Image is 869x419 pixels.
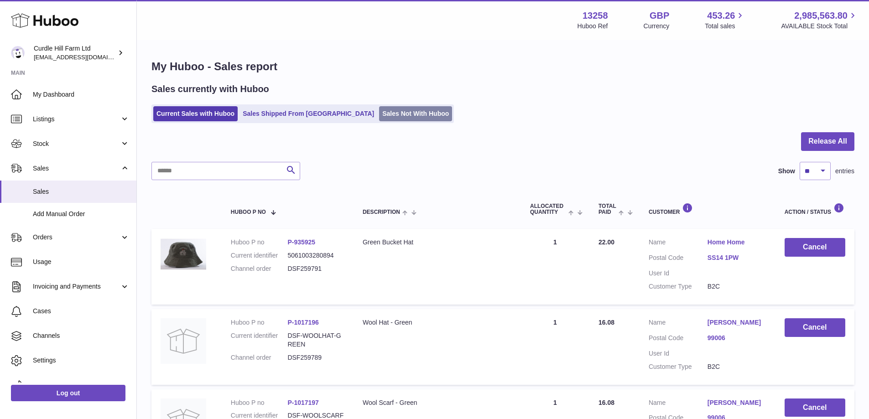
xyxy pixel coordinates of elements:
[801,132,854,151] button: Release All
[649,398,708,409] dt: Name
[231,318,288,327] dt: Huboo P no
[231,251,288,260] dt: Current identifier
[705,22,745,31] span: Total sales
[649,269,708,278] dt: User Id
[708,362,766,371] dd: B2C
[151,83,269,95] h2: Sales currently with Huboo
[33,331,130,340] span: Channels
[649,253,708,264] dt: Postal Code
[578,22,608,31] div: Huboo Ref
[33,307,130,316] span: Cases
[379,106,452,121] a: Sales Not With Huboo
[785,398,845,417] button: Cancel
[151,59,854,74] h1: My Huboo - Sales report
[778,167,795,176] label: Show
[153,106,238,121] a: Current Sales with Huboo
[649,334,708,345] dt: Postal Code
[231,398,288,407] dt: Huboo P no
[521,309,589,385] td: 1
[708,334,766,342] a: 99006
[34,44,116,62] div: Curdle Hill Farm Ltd
[649,349,708,358] dt: User Id
[708,398,766,407] a: [PERSON_NAME]
[33,115,120,124] span: Listings
[33,90,130,99] span: My Dashboard
[785,203,845,215] div: Action / Status
[231,331,288,349] dt: Current identifier
[705,10,745,31] a: 453.26 Total sales
[33,164,120,173] span: Sales
[708,253,766,262] a: SS14 1PW
[287,399,319,406] a: P-1017197
[239,106,377,121] a: Sales Shipped From [GEOGRAPHIC_DATA]
[231,238,288,247] dt: Huboo P no
[287,353,344,362] dd: DSF259789
[530,203,566,215] span: ALLOCATED Quantity
[785,318,845,337] button: Cancel
[794,10,848,22] span: 2,985,563.80
[287,251,344,260] dd: 5061003280894
[33,258,130,266] span: Usage
[33,356,130,365] span: Settings
[708,318,766,327] a: [PERSON_NAME]
[33,233,120,242] span: Orders
[649,203,766,215] div: Customer
[287,319,319,326] a: P-1017196
[781,10,858,31] a: 2,985,563.80 AVAILABLE Stock Total
[708,282,766,291] dd: B2C
[583,10,608,22] strong: 13258
[649,318,708,329] dt: Name
[231,209,266,215] span: Huboo P no
[287,331,344,349] dd: DSF-WOOLHAT-GREEN
[363,238,512,247] div: Green Bucket Hat
[33,210,130,218] span: Add Manual Order
[785,238,845,257] button: Cancel
[649,238,708,249] dt: Name
[161,238,206,270] img: 132581705941728.jpg
[644,22,670,31] div: Currency
[287,238,315,246] a: P-935925
[33,282,120,291] span: Invoicing and Payments
[11,385,125,401] a: Log out
[287,264,344,273] dd: DSF259791
[598,203,616,215] span: Total paid
[33,140,120,148] span: Stock
[707,10,735,22] span: 453.26
[598,319,614,326] span: 16.08
[33,187,130,196] span: Sales
[835,167,854,176] span: entries
[363,398,512,407] div: Wool Scarf - Green
[11,46,25,60] img: internalAdmin-13258@internal.huboo.com
[363,318,512,327] div: Wool Hat - Green
[650,10,669,22] strong: GBP
[231,353,288,362] dt: Channel order
[161,318,206,364] img: no-photo.jpg
[363,209,400,215] span: Description
[598,238,614,246] span: 22.00
[231,264,288,273] dt: Channel order
[521,229,589,305] td: 1
[598,399,614,406] span: 16.08
[34,53,134,61] span: [EMAIL_ADDRESS][DOMAIN_NAME]
[781,22,858,31] span: AVAILABLE Stock Total
[33,381,130,389] span: Returns
[649,362,708,371] dt: Customer Type
[708,238,766,247] a: Home Home
[649,282,708,291] dt: Customer Type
